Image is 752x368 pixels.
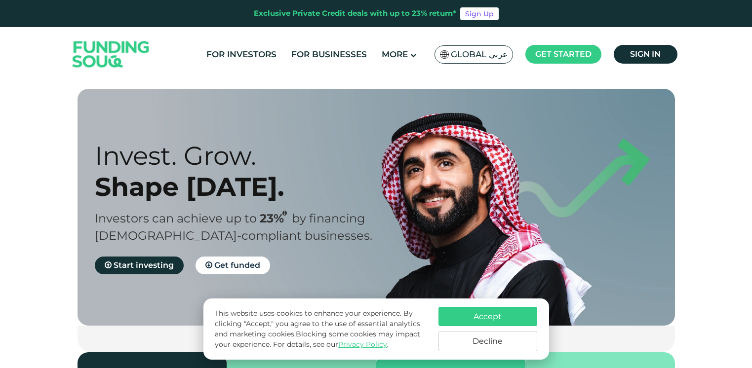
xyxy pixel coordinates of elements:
[630,49,661,59] span: Sign in
[95,140,394,171] div: Invest. Grow.
[214,260,260,270] span: Get funded
[382,49,408,59] span: More
[338,340,387,349] a: Privacy Policy
[63,30,159,79] img: Logo
[440,50,449,59] img: SA Flag
[204,46,279,63] a: For Investors
[215,330,420,349] span: Blocking some cookies may impact your experience.
[215,308,428,350] p: This website uses cookies to enhance your experience. By clicking "Accept," you agree to the use ...
[460,7,499,20] a: Sign Up
[438,307,537,326] button: Accept
[114,260,174,270] span: Start investing
[535,49,592,59] span: Get started
[273,340,389,349] span: For details, see our .
[260,211,292,225] span: 23%
[614,45,677,64] a: Sign in
[196,257,270,274] a: Get funded
[451,49,508,60] span: Global عربي
[95,171,394,202] div: Shape [DATE].
[282,211,287,216] i: 23% IRR (expected) ~ 15% Net yield (expected)
[95,257,184,274] a: Start investing
[95,211,257,225] span: Investors can achieve up to
[254,8,456,19] div: Exclusive Private Credit deals with up to 23% return*
[438,331,537,351] button: Decline
[289,46,369,63] a: For Businesses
